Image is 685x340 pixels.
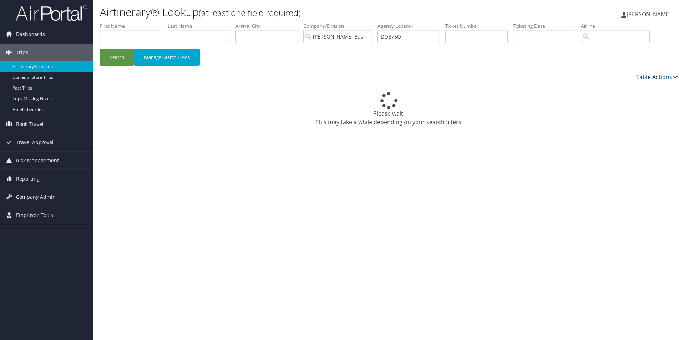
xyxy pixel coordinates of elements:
span: Trips [16,44,28,61]
span: Risk Management [16,152,59,169]
a: [PERSON_NAME] [621,4,678,25]
span: [PERSON_NAME] [626,10,671,18]
label: First Name [100,22,168,30]
div: Please wait. This may take a while depending on your search filters. [100,92,678,126]
label: Airline [581,22,655,30]
span: Company Admin [16,188,56,206]
span: Employee Tools [16,206,53,224]
span: Travel Approval [16,133,54,151]
label: Arrival City [235,22,303,30]
small: (at least one field required) [199,7,301,19]
label: Ticket Number [445,22,513,30]
button: Manage Search Fields [134,49,200,66]
a: Table Actions [636,73,678,81]
span: Book Travel [16,115,44,133]
span: Dashboards [16,25,45,43]
label: Agency Locator [377,22,445,30]
h1: Airtinerary® Lookup [100,5,485,20]
label: Last Name [168,22,235,30]
img: airportal-logo.png [16,5,87,21]
label: Company/Division [303,22,377,30]
button: Search [100,49,134,66]
label: Ticketing Date [513,22,581,30]
span: Reporting [16,170,40,188]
